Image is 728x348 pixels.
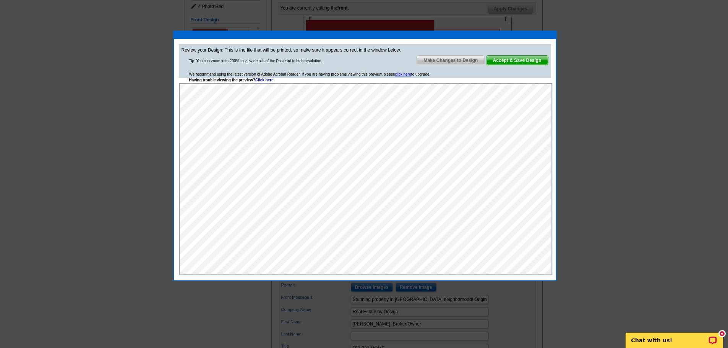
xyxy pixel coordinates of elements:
[255,78,275,82] a: Click here.
[189,71,431,83] div: We recommend using the latest version of Adobe Acrobat Reader. If you are having problems viewing...
[395,72,411,76] a: click here
[189,58,323,64] div: Tip: You can zoom in to 200% to view details of the Postcard in high resolution.
[621,324,728,348] iframe: LiveChat chat widget
[486,56,548,65] span: Accept & Save Design
[486,55,548,65] a: Accept & Save Design
[179,44,551,78] div: Review your Design: This is the file that will be printed, so make sure it appears correct in the...
[189,78,275,82] strong: Having trouble viewing the preview?
[417,56,484,65] span: Make Changes to Design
